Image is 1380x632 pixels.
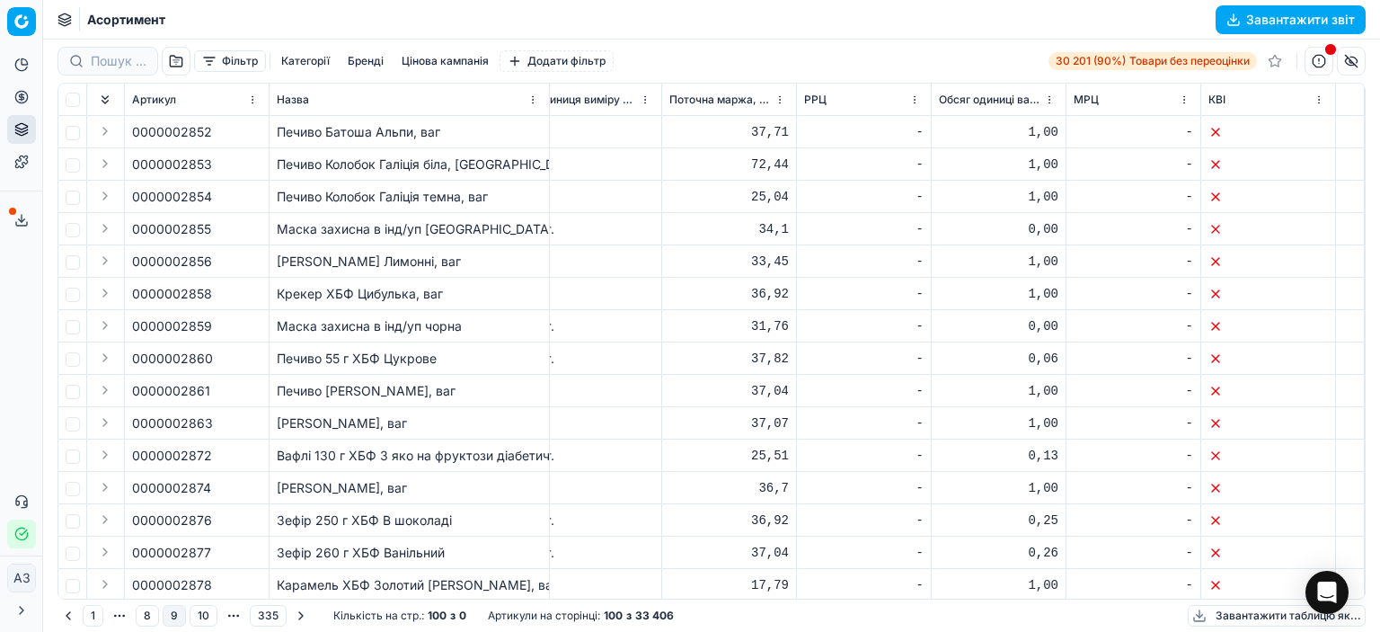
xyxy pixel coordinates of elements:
[132,415,213,431] font: 0000002863
[527,54,606,67] font: Додати фільтр
[421,609,424,622] font: :
[132,254,212,269] font: 0000002856
[94,315,116,336] button: Розгорнути
[751,125,789,139] font: 37,71
[751,157,789,172] font: 72,44
[277,480,407,495] font: [PERSON_NAME], ваг
[916,190,924,204] font: -
[1048,52,1257,70] a: 30 201 (90%)Товари без переоцінки
[94,250,116,271] button: Розгорнути
[94,153,116,174] button: Розгорнути
[132,383,210,398] font: 0000002861
[1186,125,1193,139] font: -
[1074,93,1099,106] font: МРЦ
[916,481,924,495] font: -
[57,603,312,628] nav: пагінація
[277,124,440,139] font: Печиво Батоша Альпи, ваг
[83,605,103,627] button: 1
[1186,578,1193,592] font: -
[1208,93,1225,106] font: КВІ
[535,93,709,106] font: Одиниця виміру вагового товару
[1186,416,1193,431] font: -
[87,12,165,27] font: Асортимент
[94,541,116,563] button: Розгорнути
[132,93,176,106] font: Артикул
[132,351,213,366] font: 0000002860
[916,254,924,269] font: -
[1028,352,1058,366] font: 0,06
[277,286,443,301] font: Крекер ХБФ Цибулька, ваг
[94,282,116,304] button: Розгорнути
[1186,352,1193,366] font: -
[669,93,829,106] font: Поточна маржа, % (звичайна)
[916,578,924,592] font: -
[277,545,445,560] font: Зефір 260 г ХБФ Ванільний
[1186,546,1193,560] font: -
[751,352,789,366] font: 37,82
[428,609,447,622] font: 100
[132,577,212,592] font: 0000002878
[916,125,924,139] font: -
[132,448,212,463] font: 0000002872
[916,384,924,398] font: -
[194,50,266,72] button: Фільтр
[136,605,159,627] button: 8
[277,415,407,431] font: [PERSON_NAME], ваг
[341,50,391,72] button: Бренді
[500,50,614,72] button: Додати фільтр
[635,609,674,622] font: 33 406
[488,609,597,622] font: Артикули на сторінці
[1186,287,1193,301] font: -
[1186,384,1193,398] font: -
[1186,513,1193,528] font: -
[758,481,789,495] font: 36,7
[277,512,452,528] font: Зефір 250 г ХБФ В шоколаді
[94,379,116,401] button: Розгорнути
[916,449,924,463] font: -
[751,287,789,301] font: 36,92
[132,124,212,139] font: 0000002852
[94,509,116,530] button: Розгорнути
[1216,609,1361,622] font: Завантажити таблицю як...
[751,546,789,560] font: 37,04
[1028,481,1058,495] font: 1,00
[1028,254,1058,269] font: 1,00
[751,384,789,398] font: 37,04
[94,185,116,207] button: Розгорнути
[626,609,632,622] font: з
[1028,546,1058,560] font: 0,26
[87,11,165,29] nav: хлібні крихти
[1186,190,1193,204] font: -
[222,54,258,67] font: Фільтр
[94,120,116,142] button: Розгорнути
[804,93,827,106] font: РРЦ
[939,93,1103,106] font: Обсяг одиниці вагового товару
[94,89,116,111] button: Розгорнути все
[190,605,217,627] button: 10
[751,513,789,528] font: 36,92
[450,609,456,622] font: з
[916,352,924,366] font: -
[1129,54,1250,67] font: Товари без переоцінки
[7,564,36,592] button: АЗ
[94,218,116,239] button: Розгорнути
[281,54,330,67] font: Категорії
[87,11,165,29] span: Асортимент
[1186,254,1193,269] font: -
[274,50,337,72] button: Категорії
[290,605,312,627] button: Перейти на наступну сторінку
[1028,287,1058,301] font: 1,00
[132,189,212,204] font: 0000002854
[916,287,924,301] font: -
[1028,449,1058,463] font: 0,13
[1028,222,1058,236] font: 0,00
[758,222,789,236] font: 34,1
[277,221,553,236] font: Маска захисна в інд/уп [GEOGRAPHIC_DATA]
[348,54,384,67] font: Бренді
[277,351,437,366] font: Печиво 55 г ХБФ Цукрове
[132,480,211,495] font: 0000002874
[91,52,146,70] input: Пошук за артикулом або назвою
[132,545,211,560] font: 0000002877
[277,383,456,398] font: Печиво [PERSON_NAME], ваг
[277,577,558,592] font: Карамель ХБФ Золотий [PERSON_NAME], ваг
